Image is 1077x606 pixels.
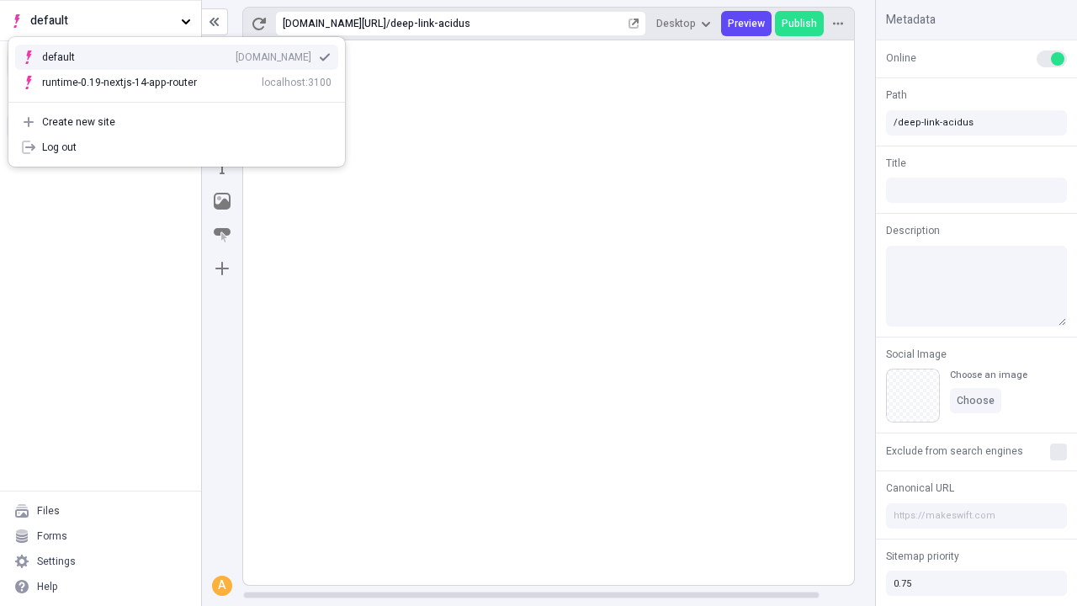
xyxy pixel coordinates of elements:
input: Search sites or actions [8,24,345,51]
span: default [30,12,174,30]
span: Desktop [656,17,696,30]
span: Social Image [886,347,947,362]
div: A [214,577,231,594]
div: Settings [37,555,76,568]
span: Description [886,223,940,238]
div: Suggestions [8,38,345,102]
span: Exclude from search engines [886,444,1023,459]
div: deep-link-acidus [390,17,625,30]
div: default [42,50,101,64]
button: Desktop [650,11,718,36]
span: Sitemap priority [886,549,959,564]
button: Publish [775,11,824,36]
button: Button [207,220,237,250]
span: Path [886,88,907,103]
div: runtime-0.19-nextjs-14-app-router [42,76,197,89]
div: Forms [37,529,67,543]
button: Choose [950,388,1001,413]
button: Text [207,152,237,183]
button: Preview [721,11,772,36]
div: [DOMAIN_NAME] [236,50,311,64]
span: Choose [957,394,995,407]
div: Choose an image [950,369,1027,381]
span: Title [886,156,906,171]
div: Files [37,504,60,518]
input: https://makeswift.com [886,503,1067,529]
span: Preview [728,17,765,30]
div: localhost:3100 [262,76,332,89]
div: Help [37,580,58,593]
div: / [386,17,390,30]
span: Canonical URL [886,481,954,496]
span: Online [886,50,916,66]
div: [URL][DOMAIN_NAME] [283,17,386,30]
span: Publish [782,17,817,30]
button: Image [207,186,237,216]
